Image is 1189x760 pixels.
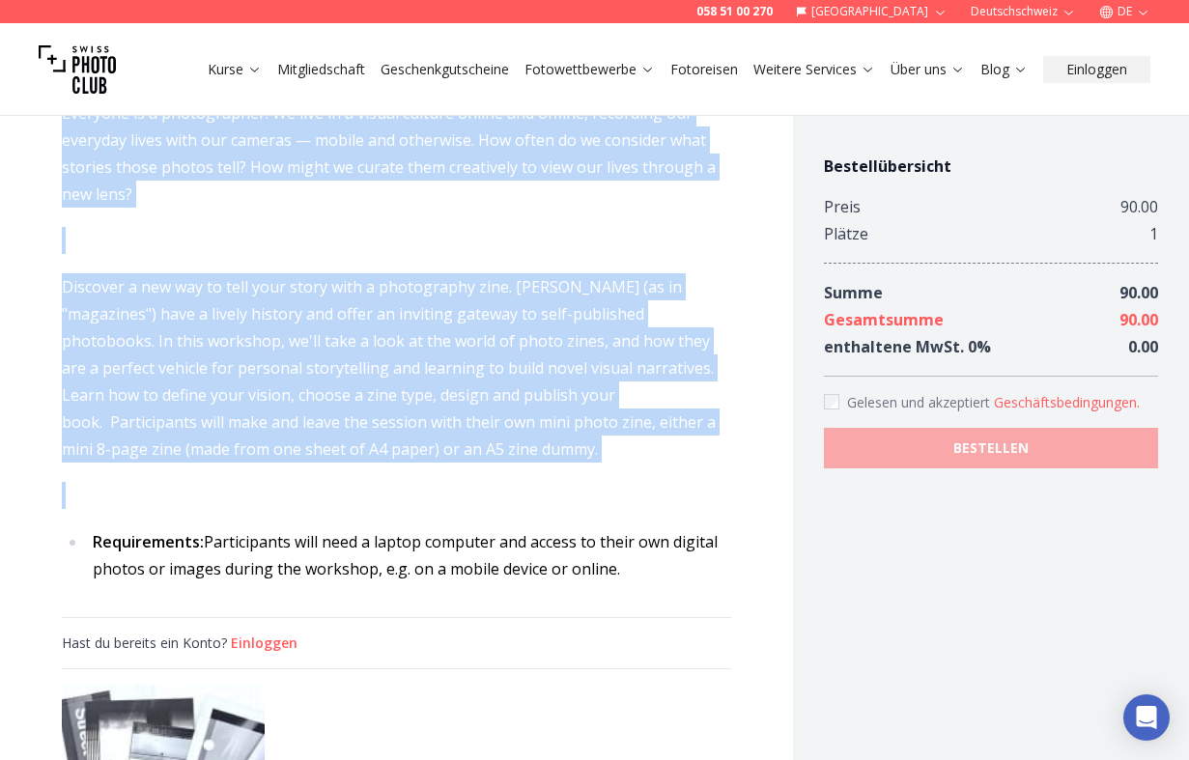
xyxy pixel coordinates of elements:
[824,394,839,409] input: Accept terms
[824,193,861,220] div: Preis
[891,60,965,79] a: Über uns
[883,56,973,83] button: Über uns
[1128,336,1158,357] span: 0.00
[1120,193,1158,220] div: 90.00
[824,279,883,306] div: Summe
[994,393,1140,412] button: Accept termsGelesen und akzeptiert
[277,60,365,79] a: Mitgliedschaft
[93,531,204,552] strong: Requirements:
[980,60,1028,79] a: Blog
[753,60,875,79] a: Weitere Services
[824,155,1158,178] h4: Bestellübersicht
[824,220,868,247] div: Plätze
[973,56,1035,83] button: Blog
[696,4,773,19] a: 058 51 00 270
[824,428,1158,468] button: BESTELLEN
[62,276,716,460] span: Discover a new way to tell your story with a photography zine. [PERSON_NAME] (as in "magazines") ...
[1149,220,1158,247] div: 1
[1043,56,1150,83] button: Einloggen
[208,60,262,79] a: Kurse
[62,633,731,653] div: Hast du bereits ein Konto?
[524,60,655,79] a: Fotowettbewerbe
[1123,694,1170,741] div: Open Intercom Messenger
[663,56,746,83] button: Fotoreisen
[1119,282,1158,303] span: 90.00
[231,633,297,653] button: Einloggen
[381,60,509,79] a: Geschenkgutscheine
[517,56,663,83] button: Fotowettbewerbe
[39,31,116,108] img: Swiss photo club
[746,56,883,83] button: Weitere Services
[200,56,269,83] button: Kurse
[824,333,991,360] div: enthaltene MwSt. 0 %
[93,531,718,579] span: Participants will need a laptop computer and access to their own digital photos or images during ...
[373,56,517,83] button: Geschenkgutscheine
[269,56,373,83] button: Mitgliedschaft
[953,438,1029,458] b: BESTELLEN
[670,60,738,79] a: Fotoreisen
[1119,309,1158,330] span: 90.00
[824,306,944,333] div: Gesamtsumme
[847,393,994,411] span: Gelesen und akzeptiert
